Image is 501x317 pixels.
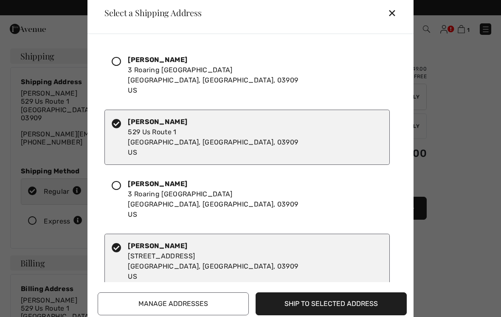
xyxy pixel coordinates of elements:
[98,8,202,17] div: Select a Shipping Address
[128,179,298,220] div: 3 Roaring [GEOGRAPHIC_DATA] [GEOGRAPHIC_DATA], [GEOGRAPHIC_DATA], 03909 US
[128,117,298,158] div: 529 Us Route 1 [GEOGRAPHIC_DATA], [GEOGRAPHIC_DATA], 03909 US
[256,292,407,315] button: Ship to Selected Address
[128,180,187,188] strong: [PERSON_NAME]
[98,292,249,315] button: Manage Addresses
[128,241,298,282] div: [STREET_ADDRESS] [GEOGRAPHIC_DATA], [GEOGRAPHIC_DATA], 03909 US
[128,118,187,126] strong: [PERSON_NAME]
[128,55,298,96] div: 3 Roaring [GEOGRAPHIC_DATA] [GEOGRAPHIC_DATA], [GEOGRAPHIC_DATA], 03909 US
[388,4,403,22] div: ✕
[128,242,187,250] strong: [PERSON_NAME]
[128,56,187,64] strong: [PERSON_NAME]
